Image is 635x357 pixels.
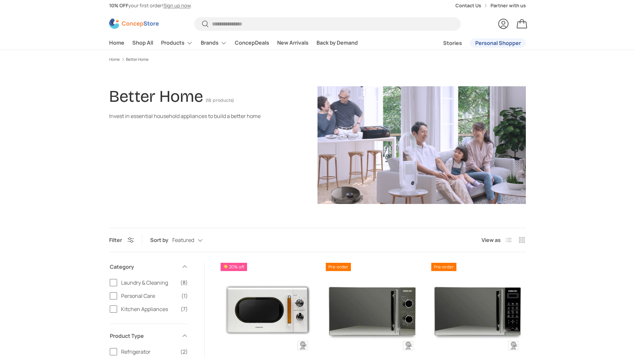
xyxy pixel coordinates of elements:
span: Category [110,263,177,271]
span: Pre-order [326,263,351,271]
span: View as [482,236,501,244]
p: your first order! . [109,2,192,9]
span: 20% off [221,263,247,271]
span: (8) [180,279,188,287]
label: Sort by [150,236,172,244]
nav: Breadcrumbs [109,57,526,62]
span: Product Type [110,332,177,340]
div: Invest in essential household appliances to build a better home [109,112,280,120]
a: Sign up now [163,2,190,9]
span: Filter [109,236,122,244]
summary: Category [110,255,188,279]
a: Back by Demand [317,36,358,49]
span: (18 products) [206,98,234,103]
span: Refrigerator [121,348,176,356]
a: Brands [201,36,227,50]
img: Better Home [317,86,526,204]
span: (1) [181,292,188,300]
summary: Product Type [110,324,188,348]
span: Pre-order [431,263,456,271]
button: Featured [172,234,216,246]
img: ConcepStore [109,19,159,29]
span: (7) [181,305,188,313]
nav: Primary [109,36,358,50]
a: Stories [443,37,462,50]
span: (2) [180,348,188,356]
span: Featured [172,237,194,243]
summary: Brands [197,36,231,50]
nav: Secondary [427,36,526,50]
span: Personal Care [121,292,177,300]
a: Partner with us [490,2,526,9]
strong: 10% OFF [109,2,128,9]
a: Home [109,36,124,49]
a: Better Home [126,58,148,61]
a: Personal Shopper [470,38,526,48]
button: Filter [109,236,134,244]
a: ConcepDeals [235,36,269,49]
a: Shop All [132,36,153,49]
h1: Better Home [109,87,203,106]
span: Laundry & Cleaning [121,279,176,287]
a: Contact Us [455,2,490,9]
span: Personal Shopper [475,40,521,46]
a: Home [109,58,120,61]
a: New Arrivals [277,36,309,49]
a: Products [161,36,193,50]
summary: Products [157,36,197,50]
span: Kitchen Appliances [121,305,177,313]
